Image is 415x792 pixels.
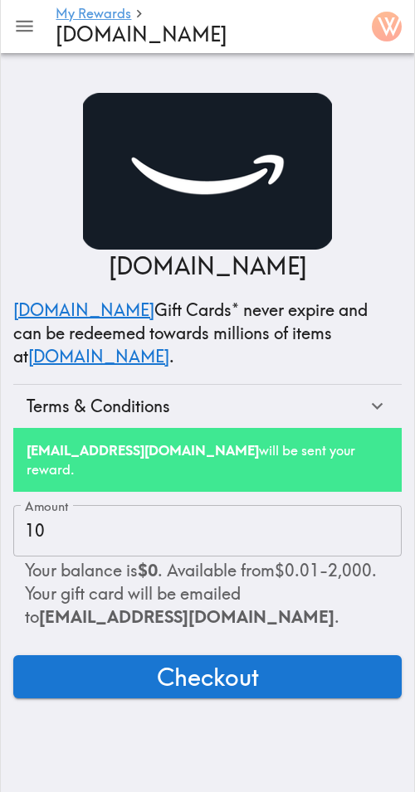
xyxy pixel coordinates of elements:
[138,560,158,581] b: $0
[157,660,259,693] span: Checkout
[83,93,332,250] img: Amazon.com
[13,299,154,320] a: [DOMAIN_NAME]
[27,395,366,418] div: Terms & Conditions
[27,442,259,459] b: [EMAIL_ADDRESS][DOMAIN_NAME]
[28,346,169,367] a: [DOMAIN_NAME]
[378,12,402,41] span: W
[25,560,377,627] span: Your balance is . Available from $0.01 - 2,000 . Your gift card will be emailed to .
[27,441,388,479] h6: will be sent your reward.
[56,7,131,22] a: My Rewards
[13,385,402,428] div: Terms & Conditions
[13,299,402,368] p: Gift Cards* never expire and can be redeemed towards millions of items at .
[25,498,69,516] label: Amount
[39,606,334,627] span: [EMAIL_ADDRESS][DOMAIN_NAME]
[109,250,307,282] p: [DOMAIN_NAME]
[13,655,402,698] button: Checkout
[56,22,352,46] h4: [DOMAIN_NAME]
[365,5,408,48] button: W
